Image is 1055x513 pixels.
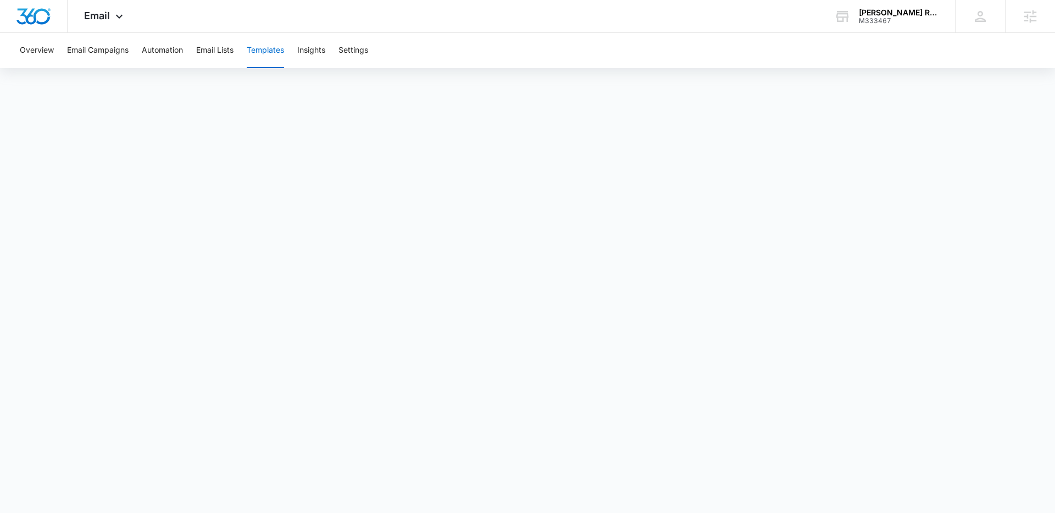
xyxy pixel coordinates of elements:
[67,33,129,68] button: Email Campaigns
[196,33,234,68] button: Email Lists
[338,33,368,68] button: Settings
[247,33,284,68] button: Templates
[297,33,325,68] button: Insights
[84,10,110,21] span: Email
[859,8,939,17] div: account name
[859,17,939,25] div: account id
[20,33,54,68] button: Overview
[142,33,183,68] button: Automation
